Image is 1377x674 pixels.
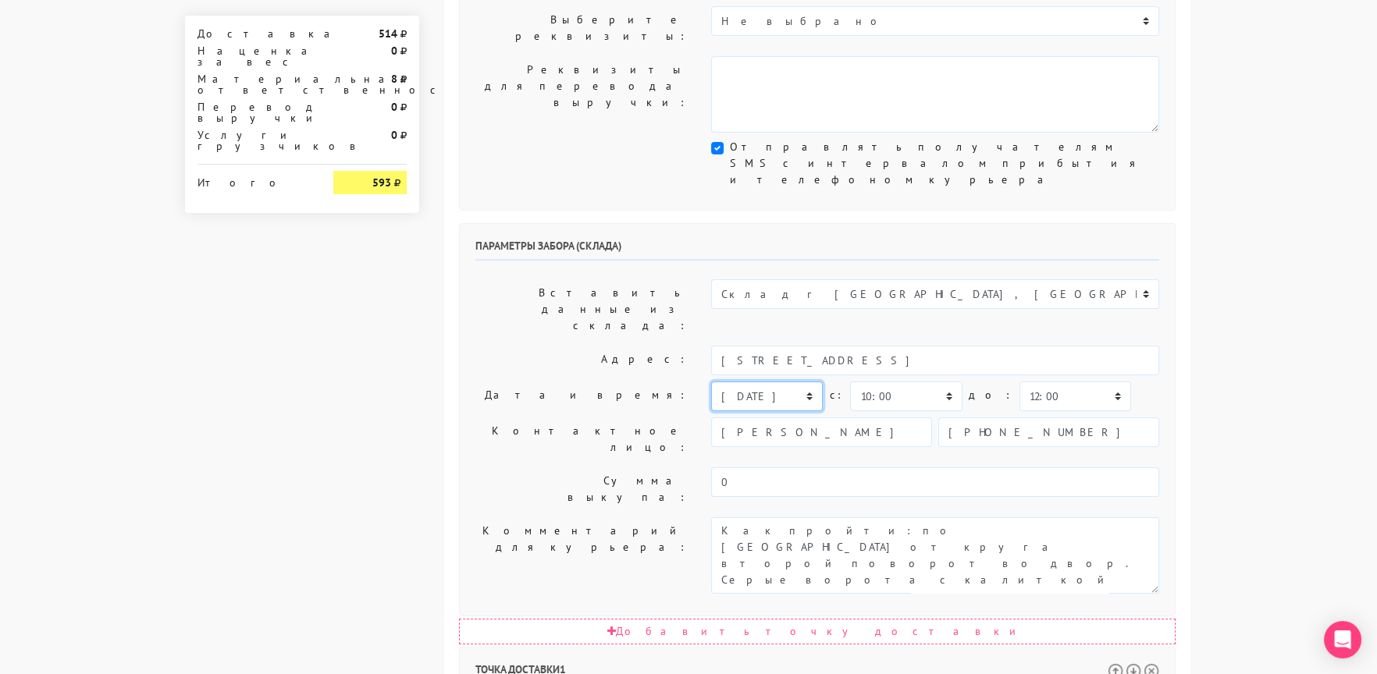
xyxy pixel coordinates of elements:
[829,381,844,409] label: c:
[459,619,1176,644] div: Добавить точку доставки
[464,56,699,133] label: Реквизиты для перевода выручки:
[730,139,1159,188] label: Отправлять получателям SMS с интервалом прибытия и телефоном курьера
[1324,621,1361,658] div: Open Intercom Messenger
[186,101,322,123] div: Перевод выручки
[969,381,1013,409] label: до:
[464,467,699,511] label: Сумма выкупа:
[391,100,397,114] strong: 0
[475,239,1159,261] h6: Параметры забора (склада)
[464,279,699,339] label: Вставить данные из склада:
[186,129,322,151] div: Услуги грузчиков
[711,417,932,447] input: Имя
[186,45,322,67] div: Наценка за вес
[711,517,1159,594] textarea: Как пройти: по [GEOGRAPHIC_DATA] от круга второй поворот во двор. Серые ворота с калиткой между а...
[938,417,1159,447] input: Телефон
[464,381,699,411] label: Дата и время:
[391,128,397,142] strong: 0
[391,44,397,58] strong: 0
[372,176,391,190] strong: 593
[464,517,699,594] label: Комментарий для курьера:
[186,73,322,95] div: Материальная ответственность
[186,28,322,39] div: Доставка
[464,417,699,461] label: Контактное лицо:
[391,72,397,86] strong: 8
[379,27,397,41] strong: 514
[464,6,699,50] label: Выберите реквизиты:
[197,171,310,188] div: Итого
[464,346,699,375] label: Адрес:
